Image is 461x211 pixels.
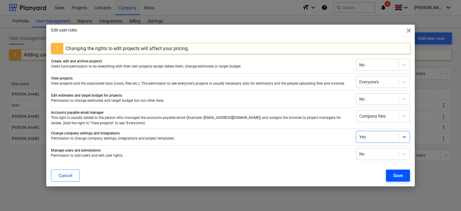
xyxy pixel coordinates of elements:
[59,172,72,179] div: Cancel
[51,59,351,64] p: Create, edit and archive projects
[51,153,351,158] p: Permission to add users and edit user rights.
[66,46,189,51] div: Changing the rights to edit projects will affect your pricing.
[51,81,351,86] p: View projects and the associated data (costs, files etc.). The permission to see everyone's proje...
[51,131,351,136] p: Change company settings and integrations
[51,76,351,81] p: View projects
[51,148,351,153] p: Manage users and permissions
[51,110,351,115] p: Accounts payable email manager
[386,170,410,182] button: Save
[51,115,351,125] p: This right is usually added to the person who manages the accounts payable email (Example: [EMAIL...
[51,170,80,182] button: Cancel
[51,93,351,98] p: Edit estimates and target budget for projects
[393,172,403,179] div: Save
[51,64,351,69] p: Users have permission to do everything with their own projects except delete them, change estimat...
[51,27,77,33] p: Edit user roles
[405,27,412,34] span: close
[51,98,351,103] p: Permission to change estimates and target budget but not other data.
[51,136,351,141] p: Permission to change company settings, integrations and project templates.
